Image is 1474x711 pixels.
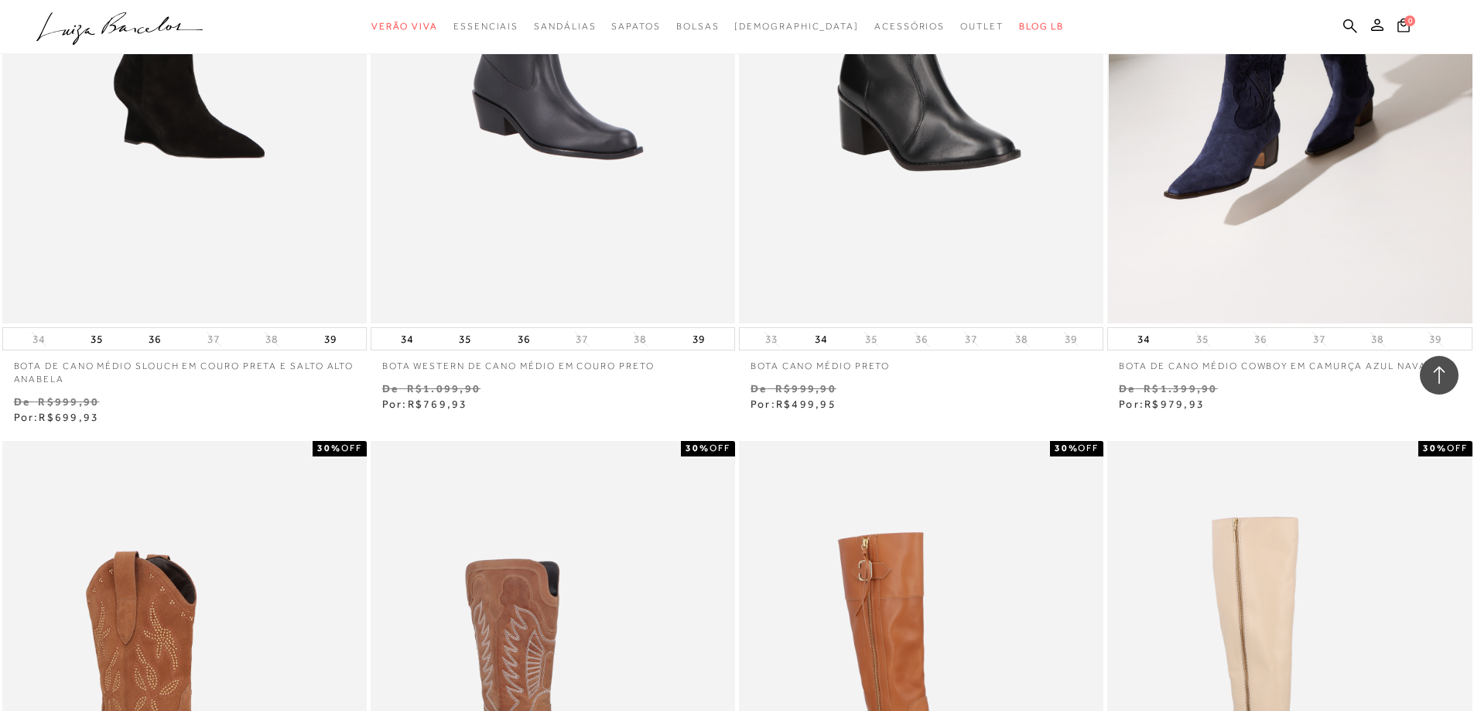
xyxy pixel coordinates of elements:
[629,332,651,347] button: 38
[676,21,720,32] span: Bolsas
[14,411,100,423] span: Por:
[1308,332,1330,347] button: 37
[776,398,836,410] span: R$499,95
[14,395,30,408] small: De
[320,328,341,350] button: 39
[534,21,596,32] span: Sandálias
[1144,382,1217,395] small: R$1.399,90
[39,411,99,423] span: R$699,93
[1133,328,1154,350] button: 34
[396,328,418,350] button: 34
[911,332,932,347] button: 36
[739,350,1103,373] a: BOTA CANO MÉDIO PRETO
[1119,382,1135,395] small: De
[1107,350,1472,373] a: BOTA DE CANO MÉDIO COWBOY EM CAMURÇA AZUL NAVAL
[1366,332,1388,347] button: 38
[1250,332,1271,347] button: 36
[2,350,367,386] a: BOTA DE CANO MÉDIO SLOUCH EM COURO PRETA E SALTO ALTO ANABELA
[810,328,832,350] button: 34
[371,21,438,32] span: Verão Viva
[571,332,593,347] button: 37
[751,382,767,395] small: De
[775,382,836,395] small: R$999,90
[874,21,945,32] span: Acessórios
[454,328,476,350] button: 35
[1119,398,1205,410] span: Por:
[686,443,710,453] strong: 30%
[710,443,730,453] span: OFF
[28,332,50,347] button: 34
[960,21,1004,32] span: Outlet
[1060,332,1082,347] button: 39
[1019,21,1064,32] span: BLOG LB
[1055,443,1079,453] strong: 30%
[371,350,735,373] a: BOTA WESTERN DE CANO MÉDIO EM COURO PRETO
[751,398,836,410] span: Por:
[1078,443,1099,453] span: OFF
[144,328,166,350] button: 36
[453,21,518,32] span: Essenciais
[960,332,982,347] button: 37
[688,328,710,350] button: 39
[1011,332,1032,347] button: 38
[341,443,362,453] span: OFF
[408,398,468,410] span: R$769,93
[86,328,108,350] button: 35
[734,12,859,41] a: noSubCategoriesText
[534,12,596,41] a: categoryNavScreenReaderText
[1393,17,1414,38] button: 0
[734,21,859,32] span: [DEMOGRAPHIC_DATA]
[1144,398,1205,410] span: R$979,93
[1019,12,1064,41] a: BLOG LB
[261,332,282,347] button: 38
[761,332,782,347] button: 33
[407,382,481,395] small: R$1.099,90
[1447,443,1468,453] span: OFF
[860,332,882,347] button: 35
[382,398,468,410] span: Por:
[611,12,660,41] a: categoryNavScreenReaderText
[1404,15,1415,26] span: 0
[874,12,945,41] a: categoryNavScreenReaderText
[611,21,660,32] span: Sapatos
[960,12,1004,41] a: categoryNavScreenReaderText
[1423,443,1447,453] strong: 30%
[453,12,518,41] a: categoryNavScreenReaderText
[1424,332,1446,347] button: 39
[1192,332,1213,347] button: 35
[371,12,438,41] a: categoryNavScreenReaderText
[317,443,341,453] strong: 30%
[513,328,535,350] button: 36
[382,382,398,395] small: De
[676,12,720,41] a: categoryNavScreenReaderText
[203,332,224,347] button: 37
[38,395,99,408] small: R$999,90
